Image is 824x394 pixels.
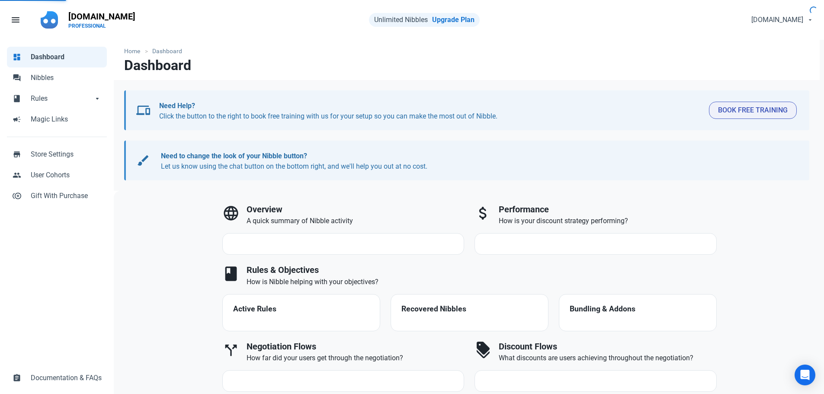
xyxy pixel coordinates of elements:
[432,16,475,24] a: Upgrade Plan
[718,105,788,115] span: Book Free Training
[499,353,717,363] p: What discounts are users achieving throughout the negotiation?
[233,305,369,314] h4: Active Rules
[751,15,803,25] span: [DOMAIN_NAME]
[124,58,191,73] h1: Dashboard
[374,16,428,24] span: Unlimited Nibbles
[159,102,195,110] b: Need Help?
[13,114,21,123] span: campaign
[161,151,789,172] p: Let us know using the chat button on the bottom right, and we'll help you out at no cost.
[136,103,150,117] span: devices
[247,265,717,275] h3: Rules & Objectives
[31,93,93,104] span: Rules
[68,22,135,29] p: PROFESSIONAL
[247,216,465,226] p: A quick summary of Nibble activity
[13,93,21,102] span: book
[31,114,102,125] span: Magic Links
[709,102,797,119] button: Book Free Training
[31,73,102,83] span: Nibbles
[161,152,307,160] b: Need to change the look of your Nibble button?
[7,165,107,186] a: peopleUser Cohorts
[93,93,102,102] span: arrow_drop_down
[247,205,465,215] h3: Overview
[795,365,815,385] div: Open Intercom Messenger
[499,342,717,352] h3: Discount Flows
[31,149,102,160] span: Store Settings
[7,67,107,88] a: forumNibbles
[744,11,819,29] button: [DOMAIN_NAME]
[7,144,107,165] a: storeStore Settings
[222,205,240,222] span: language
[7,186,107,206] a: control_point_duplicateGift With Purchase
[475,205,492,222] span: attach_money
[13,73,21,81] span: forum
[7,88,107,109] a: bookRulesarrow_drop_down
[124,47,144,56] a: Home
[475,342,492,359] span: discount
[31,373,102,383] span: Documentation & FAQs
[7,47,107,67] a: dashboardDashboard
[31,52,102,62] span: Dashboard
[247,353,465,363] p: How far did your users get through the negotiation?
[114,40,820,58] nav: breadcrumbs
[31,191,102,201] span: Gift With Purchase
[13,170,21,179] span: people
[63,7,141,33] a: [DOMAIN_NAME]PROFESSIONAL
[10,15,21,25] span: menu
[499,216,717,226] p: How is your discount strategy performing?
[13,52,21,61] span: dashboard
[401,305,538,314] h4: Recovered Nibbles
[68,10,135,22] p: [DOMAIN_NAME]
[159,101,702,122] p: Click the button to the right to book free training with us for your setup so you can make the mo...
[31,170,102,180] span: User Cohorts
[222,342,240,359] span: call_split
[136,154,150,167] span: brush
[499,205,717,215] h3: Performance
[222,265,240,282] span: book
[247,277,717,287] p: How is Nibble helping with your objectives?
[13,149,21,158] span: store
[7,368,107,388] a: assignmentDocumentation & FAQs
[13,191,21,199] span: control_point_duplicate
[247,342,465,352] h3: Negotiation Flows
[570,305,706,314] h4: Bundling & Addons
[7,109,107,130] a: campaignMagic Links
[13,373,21,381] span: assignment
